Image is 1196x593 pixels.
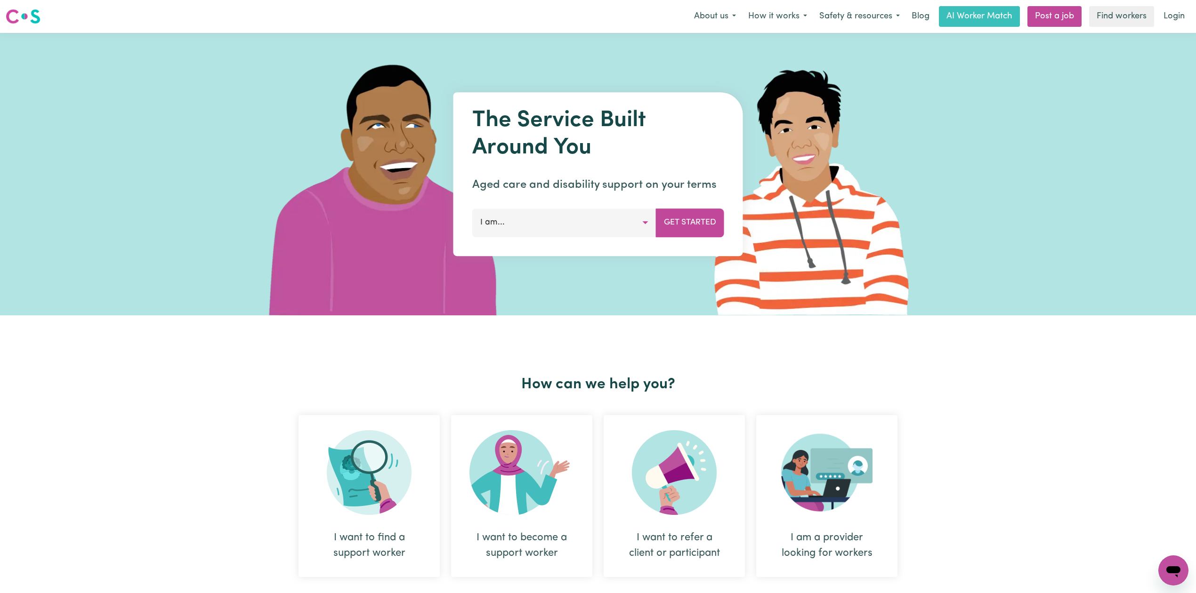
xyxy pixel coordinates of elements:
button: How it works [742,7,813,26]
div: I want to refer a client or participant [626,530,722,561]
div: I want to become a support worker [451,415,592,577]
button: I am... [472,208,656,237]
img: Become Worker [469,430,574,515]
div: I am a provider looking for workers [779,530,875,561]
div: I am a provider looking for workers [756,415,897,577]
p: Aged care and disability support on your terms [472,176,724,193]
img: Search [327,430,412,515]
div: I want to find a support worker [321,530,417,561]
h2: How can we help you? [293,376,903,393]
h1: The Service Built Around You [472,107,724,161]
a: Post a job [1027,6,1082,27]
a: Find workers [1089,6,1154,27]
iframe: Button to launch messaging window [1158,555,1188,585]
div: I want to find a support worker [299,415,440,577]
img: Provider [781,430,873,515]
a: Blog [906,6,935,27]
button: Safety & resources [813,7,906,26]
div: I want to refer a client or participant [604,415,745,577]
img: Careseekers logo [6,8,40,25]
button: About us [688,7,742,26]
button: Get Started [656,208,724,237]
div: I want to become a support worker [474,530,570,561]
a: AI Worker Match [939,6,1020,27]
img: Refer [632,430,717,515]
a: Login [1158,6,1190,27]
a: Careseekers logo [6,6,40,27]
